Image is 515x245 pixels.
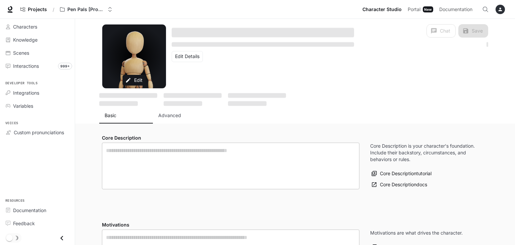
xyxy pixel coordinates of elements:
a: Go to projects [17,3,50,16]
h4: Core Description [102,135,359,141]
span: Projects [28,7,47,12]
button: Core Descriptiontutorial [370,168,433,179]
div: New [423,6,433,12]
button: Close drawer [54,231,69,245]
div: label [102,143,359,189]
span: Integrations [13,89,39,96]
a: Custom pronunciations [3,127,72,138]
div: Avatar image [102,24,166,88]
button: Edit Details [172,51,203,62]
button: Open character avatar dialog [102,24,166,88]
span: 999+ [58,63,72,69]
p: Advanced [158,112,181,119]
span: Variables [13,102,33,109]
a: Variables [3,100,72,112]
a: Character Studio [360,3,404,16]
p: Core Description is your character's foundation. Include their backstory, circumstances, and beha... [370,143,477,163]
a: Knowledge [3,34,72,46]
a: Core Descriptiondocs [370,179,429,190]
span: Feedback [13,220,35,227]
span: Interactions [13,62,39,69]
span: Scenes [13,49,29,56]
button: Open Command Menu [479,3,492,16]
p: Pen Pals [Production] [67,7,105,12]
button: Open character details dialog [172,24,354,40]
a: PortalNew [405,3,436,16]
h4: Motivations [102,222,359,228]
p: Basic [105,112,116,119]
span: Characters [13,23,37,30]
span: Documentation [13,207,46,214]
div: / [50,6,57,13]
a: Integrations [3,87,72,99]
p: Motivations are what drives the character. [370,230,463,236]
a: Feedback [3,217,72,229]
a: Scenes [3,47,72,59]
span: Documentation [439,5,472,14]
a: Documentation [3,204,72,216]
span: Dark mode toggle [6,234,13,241]
span: Character Studio [362,5,402,14]
span: Custom pronunciations [14,129,64,136]
a: Documentation [437,3,477,16]
span: Portal [408,5,420,14]
button: Open character details dialog [172,40,354,48]
a: Interactions [3,60,72,72]
span: Knowledge [13,36,38,43]
button: Open workspace menu [57,3,115,16]
a: Characters [3,21,72,33]
button: Edit [123,75,146,86]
